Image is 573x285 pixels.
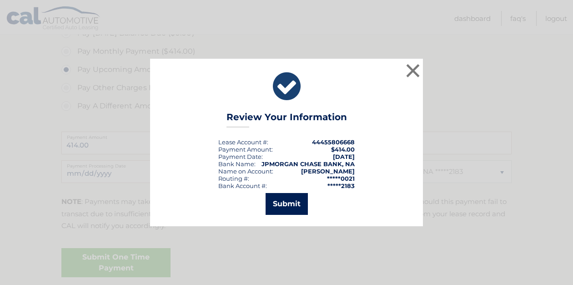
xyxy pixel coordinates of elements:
[218,160,256,168] div: Bank Name:
[218,175,249,182] div: Routing #:
[301,168,355,175] strong: [PERSON_NAME]
[218,168,273,175] div: Name on Account:
[404,61,422,80] button: ×
[218,153,261,160] span: Payment Date
[218,138,268,146] div: Lease Account #:
[218,153,263,160] div: :
[226,112,347,127] h3: Review Your Information
[312,138,355,146] strong: 44455806668
[331,146,355,153] span: $414.00
[218,182,267,189] div: Bank Account #:
[261,160,355,168] strong: JPMORGAN CHASE BANK, NA
[218,146,273,153] div: Payment Amount:
[333,153,355,160] span: [DATE]
[266,193,308,215] button: Submit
